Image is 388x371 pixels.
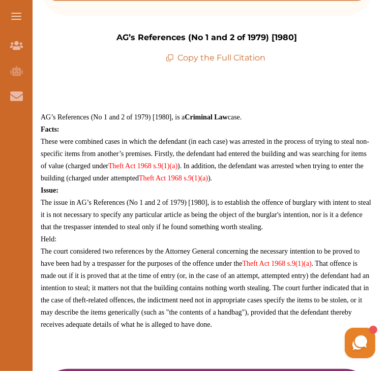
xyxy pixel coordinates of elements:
span: These were combined cases in which the defendant (in each case) was arrested in the process of tr... [41,138,369,182]
strong: Issue: [41,187,58,194]
strong: Criminal Law [185,113,227,121]
a: Theft Act 1968 s.9(1)(a) [243,260,312,267]
span: The court considered two references by the Attorney General concerning the necessary intention to... [41,248,369,328]
strong: Facts: [41,126,59,133]
iframe: HelpCrunch [144,325,378,361]
p: AG’s References (No 1 and 2 of 1979) [1980] [116,32,297,44]
span: Held: [41,235,56,243]
a: Theft Act 1968 s.9(1)(a) [139,174,208,182]
span: AG’s References (No 1 and 2 of 1979) [1980], is a case. [41,113,242,121]
span: The issue in AG’s References (No 1 and 2 of 1979) [1980], is to establish the offence of burglary... [41,199,371,231]
p: Copy the Full Citation [166,52,266,64]
a: Theft Act 1968 s.9(1)(a) [108,162,177,170]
